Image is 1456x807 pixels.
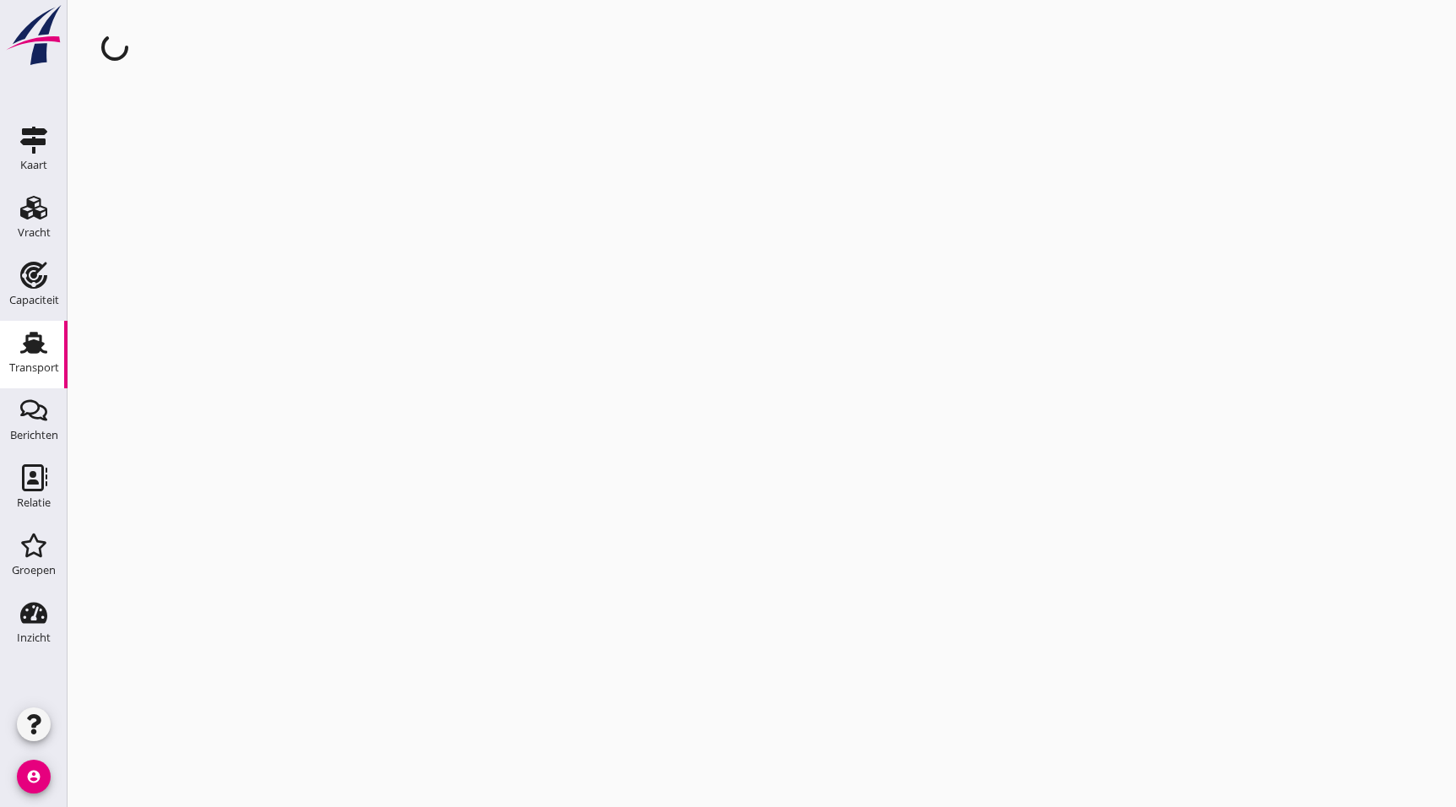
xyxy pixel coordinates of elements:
[10,430,58,441] div: Berichten
[17,760,51,793] i: account_circle
[17,632,51,643] div: Inzicht
[20,160,47,171] div: Kaart
[12,565,56,576] div: Groepen
[18,227,51,238] div: Vracht
[3,4,64,67] img: logo-small.a267ee39.svg
[17,497,51,508] div: Relatie
[9,295,59,306] div: Capaciteit
[9,362,59,373] div: Transport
